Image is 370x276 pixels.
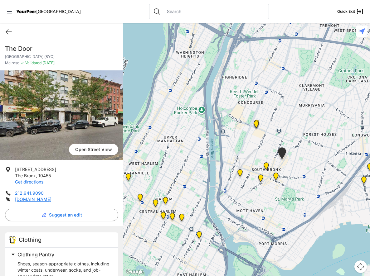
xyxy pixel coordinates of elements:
div: East Harlem [178,214,186,224]
span: Clothing Pantry [17,251,54,258]
span: Open Street View [69,144,118,155]
a: Open this area in Google Maps (opens a new window) [125,268,145,276]
a: 212.941.9090 [15,190,44,196]
a: Get directions [15,179,43,184]
h1: The Door [5,44,118,53]
img: Google [125,268,145,276]
div: The Bronx [262,162,270,172]
span: 10455 [38,173,51,178]
a: [DOMAIN_NAME] [15,197,51,202]
button: Map camera controls [354,260,367,273]
div: Main Location [195,231,203,241]
input: Search [163,8,265,15]
div: Manhattan [162,197,169,207]
span: Suggest an edit [49,212,82,218]
div: South Bronx NeON Works [252,121,260,131]
div: Bronx Youth Center (BYC) [277,147,287,161]
span: [STREET_ADDRESS] [15,167,56,172]
div: Bronx [253,120,260,130]
div: The Bronx Pride Center [272,173,280,183]
span: [DATE] [41,60,55,65]
span: ✓ [21,60,24,65]
span: Clothing [19,236,41,243]
p: [GEOGRAPHIC_DATA] (BYC) [5,54,118,59]
button: Suggest an edit [5,209,118,221]
span: The Bronx [15,173,36,178]
div: Manhattan [168,213,176,223]
span: Quick Exit [337,9,355,14]
span: YourPeer [16,9,36,14]
a: Quick Exit [337,8,364,15]
div: Harm Reduction Center [236,169,244,179]
span: Validated [25,60,41,65]
span: Melrose [5,60,19,65]
a: YourPeer[GEOGRAPHIC_DATA] [16,10,81,13]
div: The PILLARS – Holistic Recovery Support [136,194,144,204]
span: , [36,173,37,178]
div: Uptown/Harlem DYCD Youth Drop-in Center [152,199,159,209]
span: [GEOGRAPHIC_DATA] [36,9,81,14]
